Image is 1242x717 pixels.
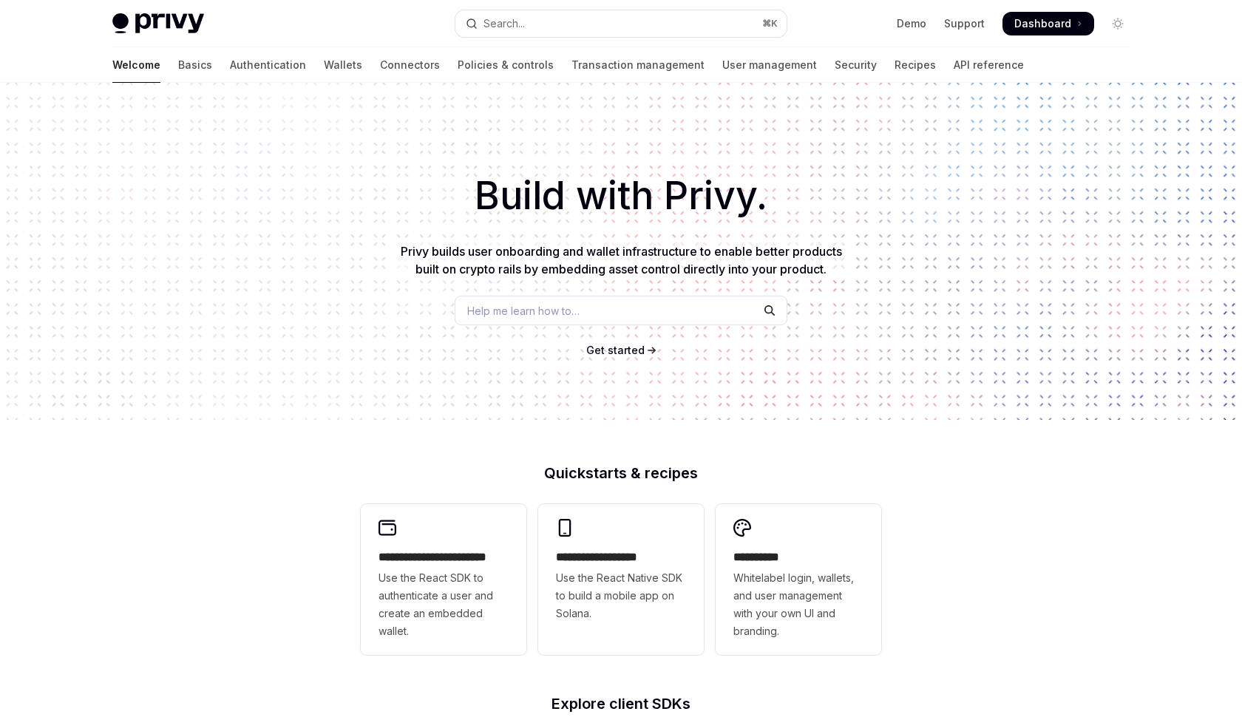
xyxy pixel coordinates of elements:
[733,569,863,640] span: Whitelabel login, wallets, and user management with your own UI and branding.
[895,47,936,83] a: Recipes
[24,167,1218,225] h1: Build with Privy.
[762,18,778,30] span: ⌘ K
[361,466,881,480] h2: Quickstarts & recipes
[835,47,877,83] a: Security
[944,16,985,31] a: Support
[586,344,645,356] span: Get started
[1106,12,1130,35] button: Toggle dark mode
[954,47,1024,83] a: API reference
[458,47,554,83] a: Policies & controls
[230,47,306,83] a: Authentication
[556,569,686,622] span: Use the React Native SDK to build a mobile app on Solana.
[1014,16,1071,31] span: Dashboard
[112,13,204,34] img: light logo
[178,47,212,83] a: Basics
[361,696,881,711] h2: Explore client SDKs
[455,10,787,37] button: Open search
[324,47,362,83] a: Wallets
[538,504,704,655] a: **** **** **** ***Use the React Native SDK to build a mobile app on Solana.
[571,47,705,83] a: Transaction management
[716,504,881,655] a: **** *****Whitelabel login, wallets, and user management with your own UI and branding.
[722,47,817,83] a: User management
[897,16,926,31] a: Demo
[483,15,525,33] div: Search...
[1002,12,1094,35] a: Dashboard
[112,47,160,83] a: Welcome
[380,47,440,83] a: Connectors
[401,244,842,276] span: Privy builds user onboarding and wallet infrastructure to enable better products built on crypto ...
[586,343,645,358] a: Get started
[379,569,509,640] span: Use the React SDK to authenticate a user and create an embedded wallet.
[467,303,580,319] span: Help me learn how to…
